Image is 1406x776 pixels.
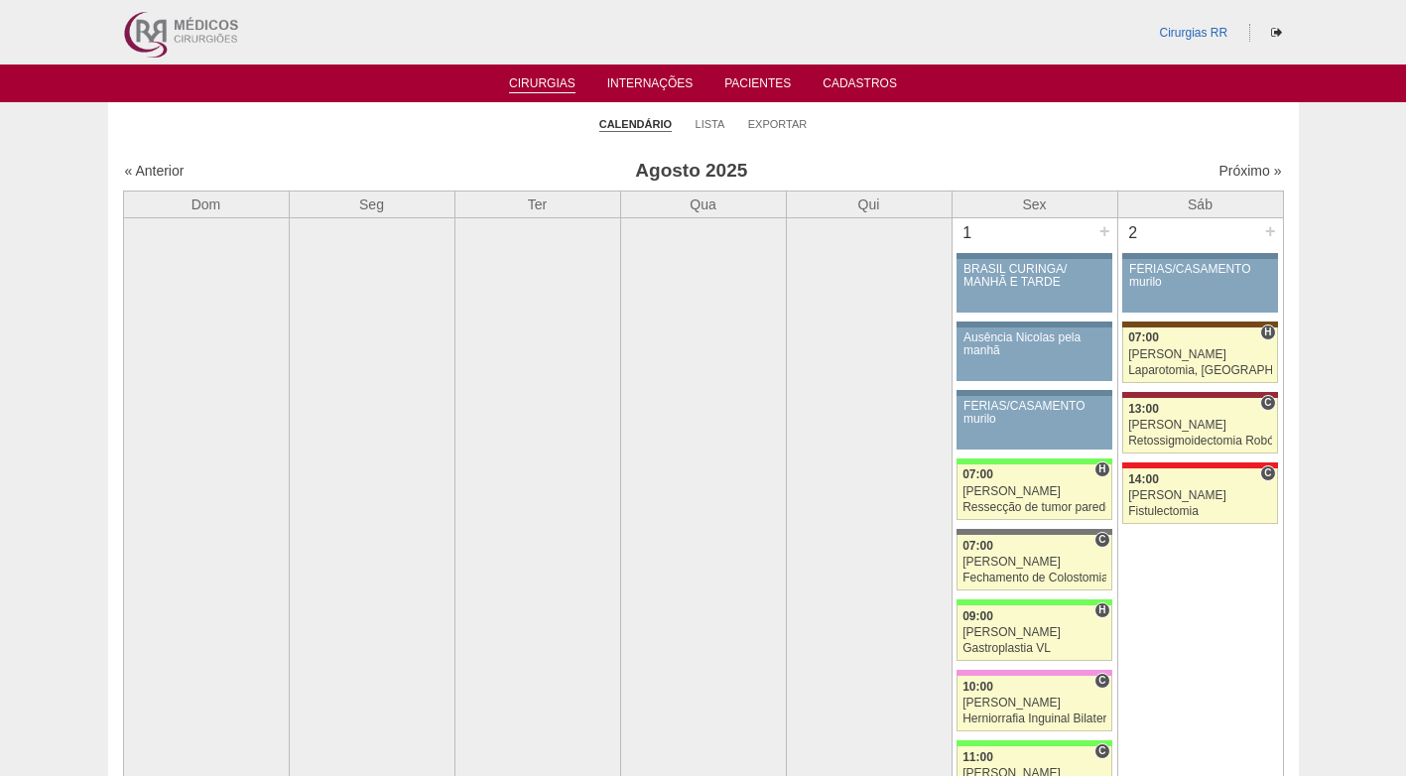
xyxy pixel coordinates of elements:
[1260,465,1275,481] span: Consultório
[1271,27,1282,39] i: Sair
[1122,462,1277,468] div: Key: Assunção
[963,331,1105,357] div: Ausência Nicolas pela manhã
[1094,461,1109,477] span: Hospital
[1128,330,1159,344] span: 07:00
[607,76,694,96] a: Internações
[1094,673,1109,689] span: Consultório
[962,697,1106,710] div: [PERSON_NAME]
[509,76,575,93] a: Cirurgias
[962,467,993,481] span: 07:00
[957,535,1111,590] a: C 07:00 [PERSON_NAME] Fechamento de Colostomia ou Enterostomia
[1122,259,1277,313] a: FÉRIAS/CASAMENTO murilo
[1094,602,1109,618] span: Hospital
[957,327,1111,381] a: Ausência Nicolas pela manhã
[957,396,1111,450] a: FÉRIAS/CASAMENTO murilo
[957,529,1111,535] div: Key: Santa Catarina
[696,117,725,131] a: Lista
[962,572,1106,584] div: Fechamento de Colostomia ou Enterostomia
[957,599,1111,605] div: Key: Brasil
[1117,191,1283,217] th: Sáb
[1128,402,1159,416] span: 13:00
[957,676,1111,731] a: C 10:00 [PERSON_NAME] Herniorrafia Inguinal Bilateral
[599,117,672,132] a: Calendário
[957,605,1111,661] a: H 09:00 [PERSON_NAME] Gastroplastia VL
[1129,263,1271,289] div: FÉRIAS/CASAMENTO murilo
[1128,505,1272,518] div: Fistulectomia
[957,670,1111,676] div: Key: Albert Einstein
[1122,392,1277,398] div: Key: Sírio Libanês
[957,458,1111,464] div: Key: Brasil
[454,191,620,217] th: Ter
[1096,218,1113,244] div: +
[1122,322,1277,327] div: Key: Santa Joana
[957,253,1111,259] div: Key: Aviso
[962,609,993,623] span: 09:00
[962,642,1106,655] div: Gastroplastia VL
[953,218,983,248] div: 1
[1118,218,1149,248] div: 2
[962,556,1106,569] div: [PERSON_NAME]
[962,680,993,694] span: 10:00
[1260,324,1275,340] span: Hospital
[1094,532,1109,548] span: Consultório
[957,390,1111,396] div: Key: Aviso
[724,76,791,96] a: Pacientes
[962,539,993,553] span: 07:00
[962,750,993,764] span: 11:00
[1128,489,1272,502] div: [PERSON_NAME]
[1122,398,1277,453] a: C 13:00 [PERSON_NAME] Retossigmoidectomia Robótica
[1128,364,1272,377] div: Laparotomia, [GEOGRAPHIC_DATA], Drenagem, Bridas
[1260,395,1275,411] span: Consultório
[1094,743,1109,759] span: Consultório
[963,263,1105,289] div: BRASIL CURINGA/ MANHÃ E TARDE
[1122,468,1277,524] a: C 14:00 [PERSON_NAME] Fistulectomia
[1128,348,1272,361] div: [PERSON_NAME]
[748,117,808,131] a: Exportar
[952,191,1117,217] th: Sex
[962,501,1106,514] div: Ressecção de tumor parede abdominal pélvica
[1128,472,1159,486] span: 14:00
[823,76,897,96] a: Cadastros
[1159,26,1227,40] a: Cirurgias RR
[1122,253,1277,259] div: Key: Aviso
[957,464,1111,520] a: H 07:00 [PERSON_NAME] Ressecção de tumor parede abdominal pélvica
[957,322,1111,327] div: Key: Aviso
[123,191,289,217] th: Dom
[402,157,980,186] h3: Agosto 2025
[963,400,1105,426] div: FÉRIAS/CASAMENTO murilo
[289,191,454,217] th: Seg
[125,163,185,179] a: « Anterior
[1218,163,1281,179] a: Próximo »
[1128,419,1272,432] div: [PERSON_NAME]
[620,191,786,217] th: Qua
[962,626,1106,639] div: [PERSON_NAME]
[1122,327,1277,383] a: H 07:00 [PERSON_NAME] Laparotomia, [GEOGRAPHIC_DATA], Drenagem, Bridas
[962,712,1106,725] div: Herniorrafia Inguinal Bilateral
[1128,435,1272,448] div: Retossigmoidectomia Robótica
[1262,218,1279,244] div: +
[957,259,1111,313] a: BRASIL CURINGA/ MANHÃ E TARDE
[962,485,1106,498] div: [PERSON_NAME]
[786,191,952,217] th: Qui
[957,740,1111,746] div: Key: Brasil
